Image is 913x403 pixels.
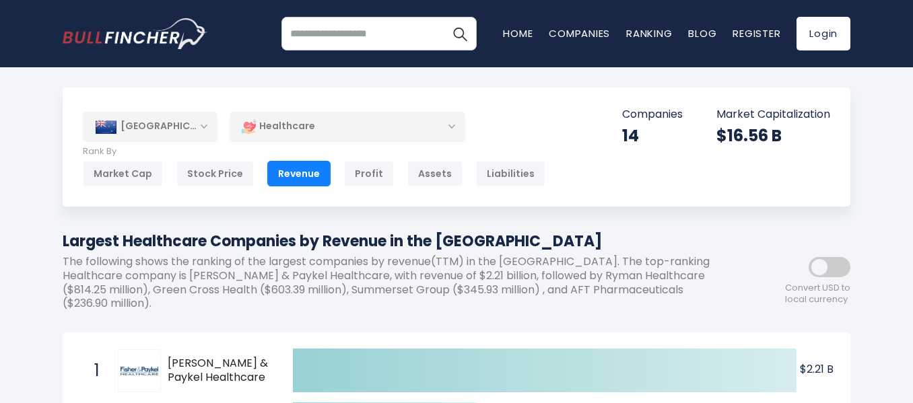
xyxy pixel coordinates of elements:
a: Home [503,26,533,40]
div: Assets [407,161,463,186]
a: Ranking [626,26,672,40]
div: Healthcare [230,111,465,142]
h1: Largest Healthcare Companies by Revenue in the [GEOGRAPHIC_DATA] [63,230,729,252]
a: Companies [549,26,610,40]
a: Register [733,26,780,40]
span: Convert USD to local currency [785,283,850,305]
text: $2.21 B [800,361,834,377]
a: Login [797,17,850,50]
p: The following shows the ranking of the largest companies by revenue(TTM) in the [GEOGRAPHIC_DATA]... [63,255,729,311]
div: Liabilities [476,161,545,186]
div: Market Cap [83,161,163,186]
a: Blog [688,26,716,40]
p: Market Capitalization [716,108,830,122]
img: Fisher & Paykel Healthcare [120,366,159,376]
div: Profit [344,161,394,186]
div: [GEOGRAPHIC_DATA] [83,112,217,141]
span: [PERSON_NAME] & Paykel Healthcare [168,357,269,385]
button: Search [443,17,477,50]
p: Rank By [83,146,545,157]
p: Companies [622,108,683,122]
div: Stock Price [176,161,254,186]
img: bullfincher logo [63,18,207,49]
div: $16.56 B [716,125,830,146]
a: Go to homepage [63,18,207,49]
div: Revenue [267,161,331,186]
span: 1 [88,359,101,382]
div: 14 [622,125,683,146]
